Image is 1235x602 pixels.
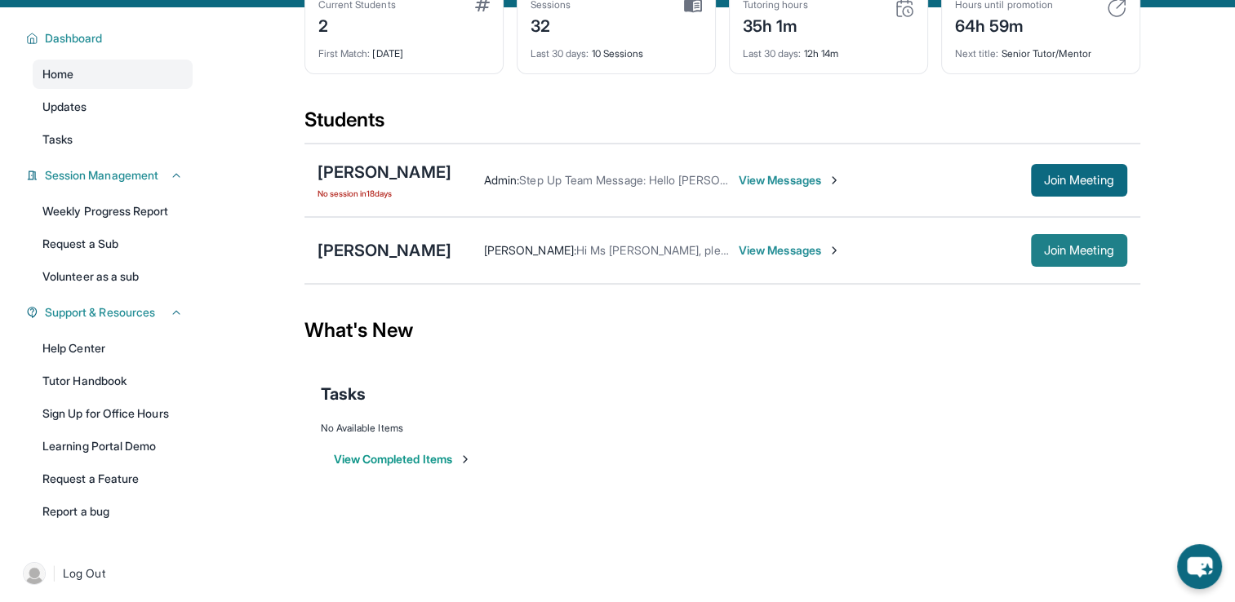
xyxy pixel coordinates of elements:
[33,125,193,154] a: Tasks
[33,60,193,89] a: Home
[318,47,371,60] span: First Match :
[304,294,1140,366] div: What's New
[16,556,193,591] a: |Log Out
[45,30,103,46] span: Dashboard
[955,11,1053,38] div: 64h 59m
[321,422,1124,435] div: No Available Items
[304,107,1140,143] div: Students
[33,497,193,526] a: Report a bug
[33,464,193,494] a: Request a Feature
[45,304,155,321] span: Support & Resources
[828,244,841,257] img: Chevron-Right
[318,11,396,38] div: 2
[1031,164,1127,197] button: Join Meeting
[38,30,183,46] button: Dashboard
[38,304,183,321] button: Support & Resources
[318,38,490,60] div: [DATE]
[52,564,56,583] span: |
[531,38,702,60] div: 10 Sessions
[1031,234,1127,267] button: Join Meeting
[33,366,193,396] a: Tutor Handbook
[484,173,519,187] span: Admin :
[321,383,366,405] span: Tasks
[33,197,193,226] a: Weekly Progress Report
[1044,246,1114,255] span: Join Meeting
[42,66,73,82] span: Home
[33,229,193,259] a: Request a Sub
[33,262,193,291] a: Volunteer as a sub
[33,92,193,122] a: Updates
[743,47,802,60] span: Last 30 days :
[33,432,193,461] a: Learning Portal Demo
[955,38,1126,60] div: Senior Tutor/Mentor
[531,47,589,60] span: Last 30 days :
[23,562,46,585] img: user-img
[955,47,999,60] span: Next title :
[576,243,1135,257] span: Hi Ms [PERSON_NAME], please disregard previous text. Our schedule changed and Joy can join as reg...
[739,172,841,188] span: View Messages
[743,38,914,60] div: 12h 14m
[743,11,808,38] div: 35h 1m
[45,167,158,184] span: Session Management
[828,174,841,187] img: Chevron-Right
[318,161,451,184] div: [PERSON_NAME]
[33,399,193,428] a: Sign Up for Office Hours
[739,242,841,259] span: View Messages
[531,11,571,38] div: 32
[334,451,472,467] button: View Completed Items
[318,187,451,200] span: No session in 18 days
[33,334,193,363] a: Help Center
[318,239,451,262] div: [PERSON_NAME]
[63,565,105,582] span: Log Out
[1177,544,1222,589] button: chat-button
[1044,175,1114,185] span: Join Meeting
[484,243,576,257] span: [PERSON_NAME] :
[42,99,87,115] span: Updates
[38,167,183,184] button: Session Management
[42,131,73,148] span: Tasks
